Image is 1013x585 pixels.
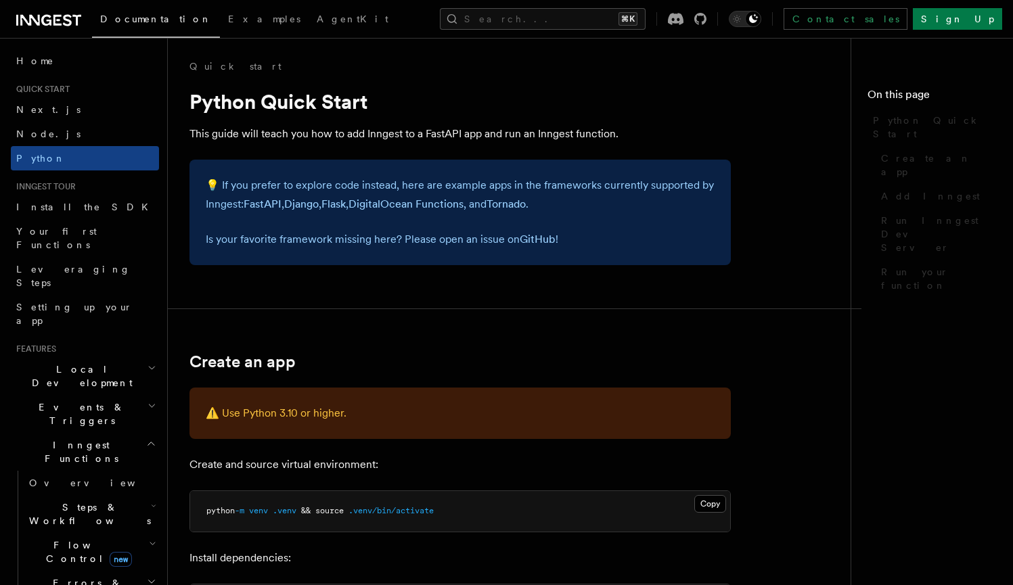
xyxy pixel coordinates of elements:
[694,495,726,513] button: Copy
[868,87,997,108] h4: On this page
[16,104,81,115] span: Next.js
[11,181,76,192] span: Inngest tour
[321,197,346,210] a: Flask
[11,49,159,73] a: Home
[11,146,159,170] a: Python
[881,265,997,292] span: Run your function
[24,495,159,533] button: Steps & Workflows
[16,153,66,164] span: Python
[244,197,282,210] a: FastAPI
[11,295,159,333] a: Setting up your app
[881,151,997,179] span: Create an app
[228,14,300,24] span: Examples
[876,184,997,208] a: Add Inngest
[24,500,151,528] span: Steps & Workflows
[189,548,731,567] p: Install dependencies:
[24,533,159,571] button: Flow Controlnew
[16,202,156,212] span: Install the SDK
[284,197,319,210] a: Django
[11,122,159,146] a: Node.js
[24,471,159,495] a: Overview
[189,455,731,474] p: Create and source virtual environment:
[29,477,168,488] span: Overview
[189,124,731,143] p: This guide will teach you how to add Inngest to a FastAPI app and run an Inngest function.
[24,538,149,565] span: Flow Control
[189,60,282,73] a: Quick start
[440,8,646,30] button: Search...⌘K
[16,264,131,288] span: Leveraging Steps
[784,8,907,30] a: Contact sales
[206,404,715,423] p: ⚠️ Use Python 3.10 or higher.
[876,208,997,260] a: Run Inngest Dev Server
[881,189,980,203] span: Add Inngest
[11,195,159,219] a: Install the SDK
[301,506,311,515] span: &&
[876,260,997,298] a: Run your function
[11,257,159,295] a: Leveraging Steps
[206,176,715,214] p: 💡 If you prefer to explore code instead, here are example apps in the frameworks currently suppor...
[868,108,997,146] a: Python Quick Start
[876,146,997,184] a: Create an app
[273,506,296,515] span: .venv
[16,226,97,250] span: Your first Functions
[317,14,388,24] span: AgentKit
[11,219,159,257] a: Your first Functions
[11,357,159,395] button: Local Development
[249,506,268,515] span: venv
[189,89,731,114] h1: Python Quick Start
[189,352,296,371] a: Create an app
[913,8,1002,30] a: Sign Up
[348,506,434,515] span: .venv/bin/activate
[11,438,146,465] span: Inngest Functions
[100,14,212,24] span: Documentation
[206,230,715,249] p: Is your favorite framework missing here? Please open an issue on !
[881,214,997,254] span: Run Inngest Dev Server
[315,506,344,515] span: source
[110,552,132,567] span: new
[11,362,148,390] span: Local Development
[520,233,556,245] a: GitHub
[11,344,56,354] span: Features
[348,197,464,210] a: DigitalOcean Functions
[92,4,220,38] a: Documentation
[873,114,997,141] span: Python Quick Start
[206,506,235,515] span: python
[235,506,244,515] span: -m
[729,11,761,27] button: Toggle dark mode
[11,84,70,95] span: Quick start
[309,4,397,37] a: AgentKit
[11,433,159,471] button: Inngest Functions
[16,54,54,68] span: Home
[11,97,159,122] a: Next.js
[16,302,133,326] span: Setting up your app
[618,12,637,26] kbd: ⌘K
[11,400,148,427] span: Events & Triggers
[16,128,81,139] span: Node.js
[220,4,309,37] a: Examples
[11,395,159,433] button: Events & Triggers
[487,197,526,210] a: Tornado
